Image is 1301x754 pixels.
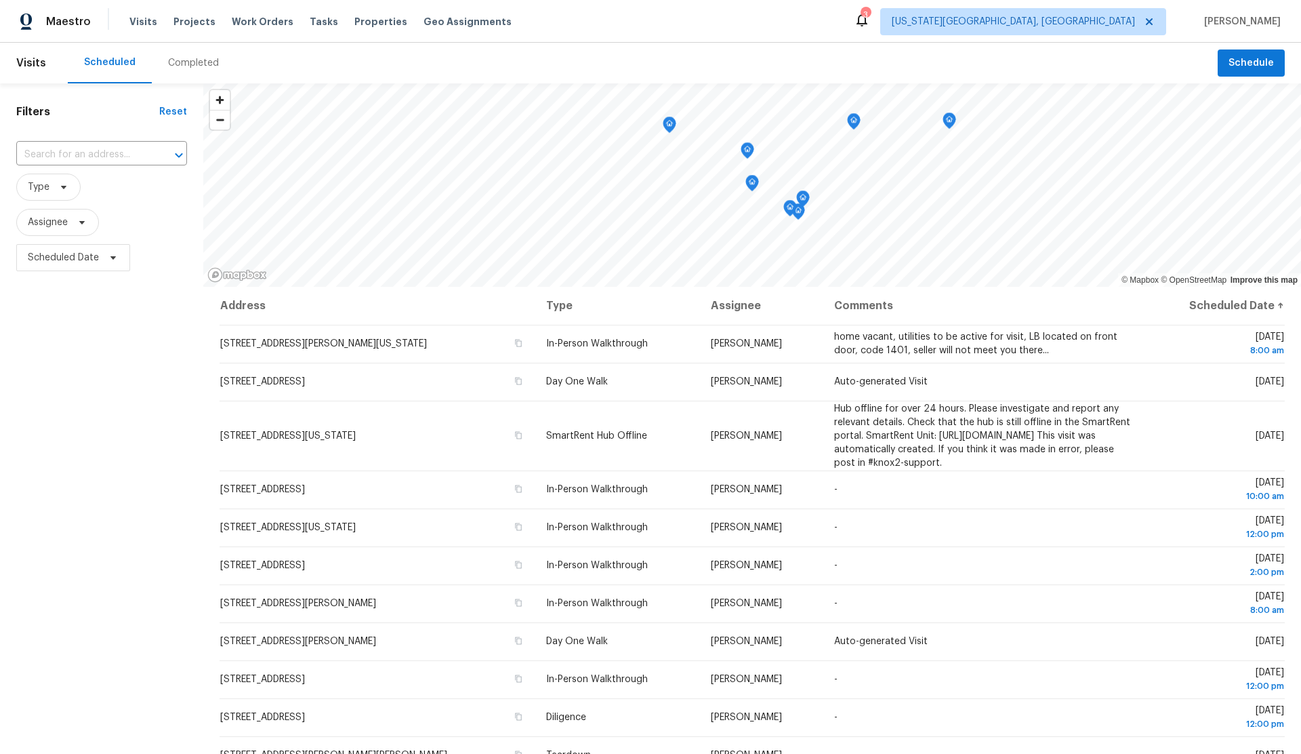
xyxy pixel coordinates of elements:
th: Scheduled Date ↑ [1143,287,1285,325]
span: [STREET_ADDRESS][US_STATE] [220,523,356,532]
span: [STREET_ADDRESS][US_STATE] [220,431,356,441]
canvas: Map [203,83,1301,287]
span: [PERSON_NAME] [711,561,782,570]
button: Zoom out [210,110,230,130]
div: Reset [159,105,187,119]
span: [DATE] [1256,637,1284,646]
span: Visits [16,48,46,78]
span: In-Person Walkthrough [546,599,648,608]
span: - [834,599,838,608]
span: Properties [354,15,407,28]
div: Map marker [791,203,805,224]
span: In-Person Walkthrough [546,485,648,494]
span: [PERSON_NAME] [711,637,782,646]
span: Work Orders [232,15,293,28]
span: [DATE] [1154,332,1284,357]
th: Address [220,287,535,325]
div: Map marker [663,117,676,138]
span: [DATE] [1154,554,1284,579]
div: Map marker [847,113,861,134]
span: [DATE] [1154,706,1284,731]
div: 3 [861,8,870,22]
span: [US_STATE][GEOGRAPHIC_DATA], [GEOGRAPHIC_DATA] [892,15,1135,28]
button: Zoom in [210,90,230,110]
span: Tasks [310,17,338,26]
button: Copy Address [512,337,524,349]
div: Map marker [741,142,754,163]
button: Copy Address [512,521,524,533]
button: Copy Address [512,375,524,387]
span: Projects [173,15,215,28]
span: - [834,523,838,532]
span: [PERSON_NAME] [711,377,782,386]
span: [STREET_ADDRESS][PERSON_NAME] [220,637,376,646]
a: OpenStreetMap [1161,275,1226,285]
span: [PERSON_NAME] [711,485,782,494]
span: [PERSON_NAME] [711,431,782,441]
span: - [834,675,838,684]
span: [STREET_ADDRESS] [220,713,305,722]
span: - [834,713,838,722]
span: [DATE] [1154,516,1284,541]
a: Mapbox homepage [207,267,267,283]
span: [PERSON_NAME] [711,675,782,684]
span: Maestro [46,15,91,28]
button: Copy Address [512,635,524,647]
th: Assignee [700,287,824,325]
th: Type [535,287,699,325]
button: Schedule [1218,49,1285,77]
div: 8:00 am [1154,344,1284,357]
button: Copy Address [512,597,524,609]
span: [STREET_ADDRESS] [220,561,305,570]
button: Copy Address [512,559,524,571]
span: Day One Walk [546,377,608,386]
div: 8:00 am [1154,603,1284,617]
span: [DATE] [1256,431,1284,441]
button: Copy Address [512,711,524,723]
span: Visits [129,15,157,28]
span: [STREET_ADDRESS] [220,377,305,386]
button: Copy Address [512,673,524,685]
div: Completed [168,56,219,70]
input: Search for an address... [16,144,149,165]
span: [STREET_ADDRESS][PERSON_NAME][US_STATE] [220,339,427,349]
span: Auto-generated Visit [834,637,928,646]
span: In-Person Walkthrough [546,339,648,349]
div: Map marker [745,175,759,196]
span: [DATE] [1154,478,1284,503]
span: In-Person Walkthrough [546,675,648,684]
div: Map marker [796,191,810,212]
a: Mapbox [1121,275,1159,285]
span: SmartRent Hub Offline [546,431,647,441]
span: In-Person Walkthrough [546,561,648,570]
span: [PERSON_NAME] [711,339,782,349]
h1: Filters [16,105,159,119]
button: Open [169,146,188,165]
span: - [834,485,838,494]
span: [DATE] [1154,668,1284,693]
span: Diligence [546,713,586,722]
span: Type [28,180,49,194]
span: [DATE] [1256,377,1284,386]
span: Schedule [1228,55,1274,72]
span: [PERSON_NAME] [1199,15,1281,28]
div: 12:00 pm [1154,717,1284,731]
span: Geo Assignments [424,15,512,28]
div: 2:00 pm [1154,565,1284,579]
a: Improve this map [1231,275,1298,285]
span: [STREET_ADDRESS] [220,485,305,494]
span: home vacant, utilities to be active for visit, LB located on front door, code 1401, seller will n... [834,332,1117,355]
span: - [834,561,838,570]
button: Copy Address [512,429,524,441]
span: Hub offline for over 24 hours. Please investigate and report any relevant details. Check that the... [834,404,1130,468]
span: [PERSON_NAME] [711,599,782,608]
span: In-Person Walkthrough [546,523,648,532]
span: [DATE] [1154,592,1284,617]
div: Map marker [783,200,797,221]
span: Assignee [28,216,68,229]
button: Copy Address [512,483,524,495]
div: Scheduled [84,56,136,69]
th: Comments [823,287,1143,325]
